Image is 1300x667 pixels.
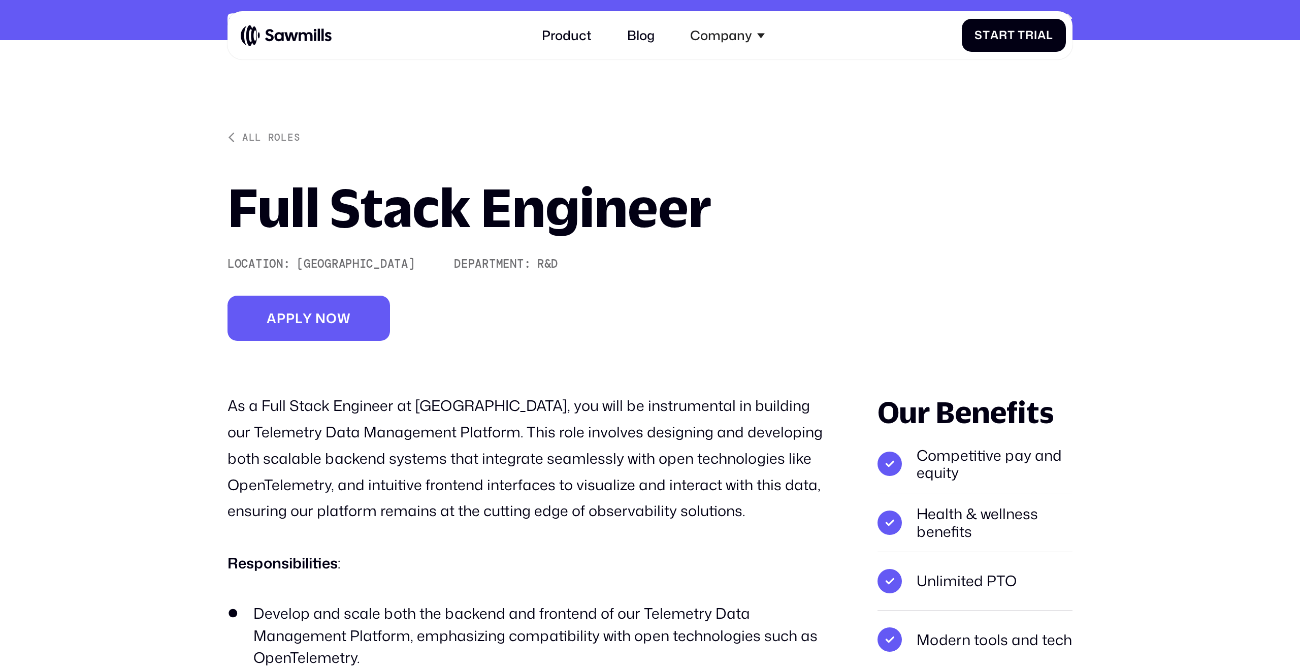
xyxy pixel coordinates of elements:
[877,493,1072,552] li: Health & wellness benefits
[1018,28,1025,42] span: T
[877,393,1072,432] div: Our Benefits
[297,258,415,271] div: [GEOGRAPHIC_DATA]
[999,28,1007,42] span: r
[1025,28,1034,42] span: r
[454,258,531,271] div: Department:
[326,310,337,326] span: o
[680,18,774,53] div: Company
[267,310,277,326] span: A
[617,18,664,53] a: Blog
[532,18,601,53] a: Product
[227,181,711,234] h1: Full Stack Engineer
[877,552,1072,611] li: Unlimited PTO
[1007,28,1015,42] span: t
[295,310,303,326] span: l
[1046,28,1053,42] span: l
[877,435,1072,493] li: Competitive pay and equity
[227,296,390,340] a: Applynow
[983,28,990,42] span: t
[227,258,290,271] div: Location:
[337,310,351,326] span: w
[242,132,300,143] div: All roles
[1034,28,1037,42] span: i
[690,27,752,43] div: Company
[227,132,300,143] a: All roles
[962,19,1066,52] a: StartTrial
[227,553,338,573] strong: Responsibilities
[286,310,295,326] span: p
[537,258,558,271] div: R&D
[990,28,999,42] span: a
[315,310,326,326] span: n
[1037,28,1046,42] span: a
[227,550,826,577] p: :
[974,28,983,42] span: S
[227,393,826,524] p: As a Full Stack Engineer at [GEOGRAPHIC_DATA], you will be instrumental in building our Telemetry...
[303,310,312,326] span: y
[277,310,286,326] span: p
